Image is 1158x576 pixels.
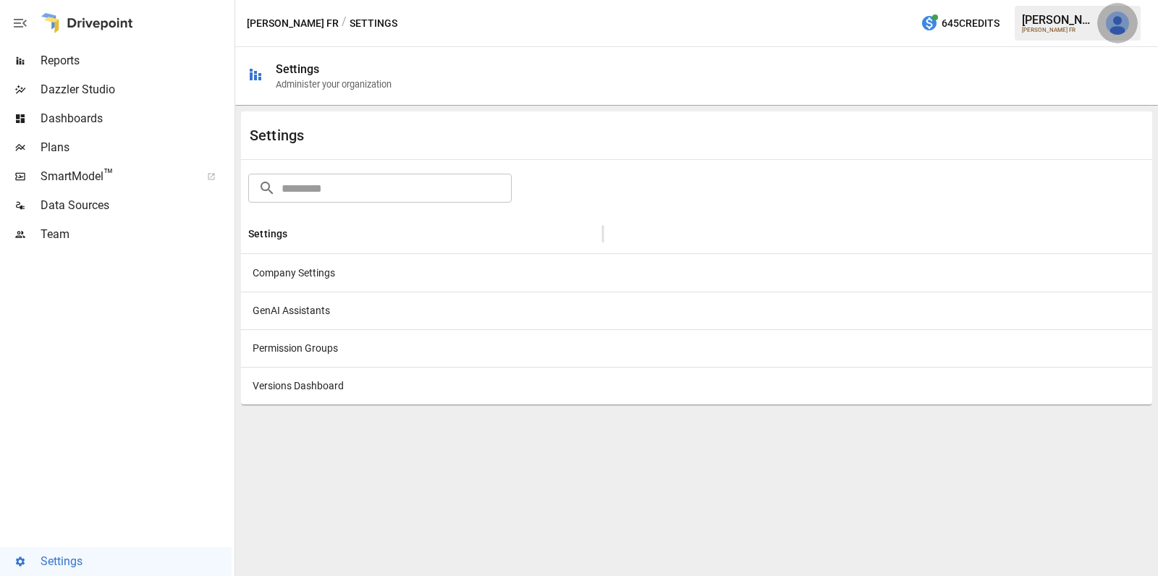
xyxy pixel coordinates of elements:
button: [PERSON_NAME] FR [247,14,339,33]
img: Julie Wilton [1106,12,1129,35]
span: Settings [41,553,232,570]
span: Dazzler Studio [41,81,232,98]
span: Reports [41,52,232,69]
div: [PERSON_NAME] [1022,13,1097,27]
div: GenAI Assistants [241,292,603,329]
div: Versions Dashboard [241,367,603,405]
div: Settings [248,228,287,240]
div: Permission Groups [241,329,603,367]
span: Dashboards [41,110,232,127]
div: / [342,14,347,33]
span: SmartModel [41,168,191,185]
button: Sort [289,224,309,244]
span: Team [41,226,232,243]
span: Data Sources [41,197,232,214]
span: Plans [41,139,232,156]
span: ™ [103,166,114,184]
div: [PERSON_NAME] FR [1022,27,1097,33]
div: Company Settings [241,254,603,292]
div: Administer your organization [276,79,392,90]
button: 645Credits [915,10,1005,37]
div: Settings [276,62,319,76]
div: Settings [250,127,697,144]
span: 645 Credits [942,14,999,33]
button: Julie Wilton [1097,3,1138,43]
